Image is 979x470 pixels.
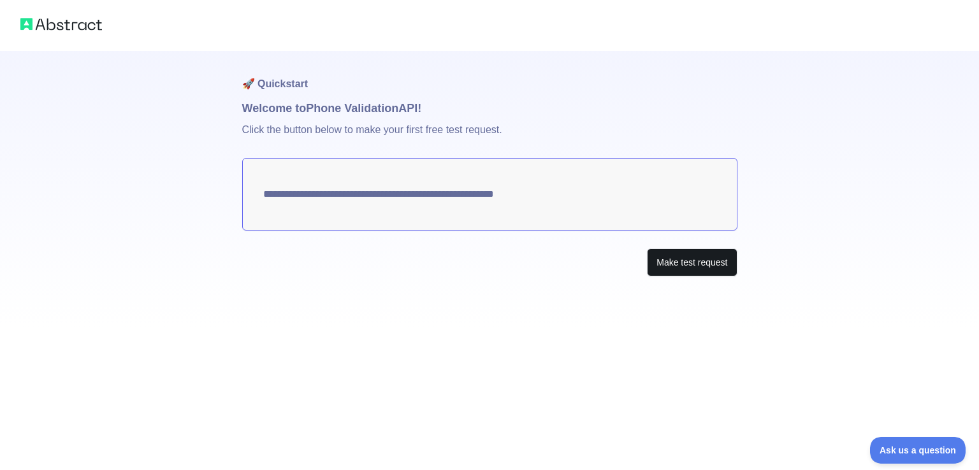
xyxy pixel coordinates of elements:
[242,117,737,158] p: Click the button below to make your first free test request.
[870,437,966,464] iframe: Toggle Customer Support
[242,99,737,117] h1: Welcome to Phone Validation API!
[242,51,737,99] h1: 🚀 Quickstart
[20,15,102,33] img: Abstract logo
[647,248,737,277] button: Make test request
